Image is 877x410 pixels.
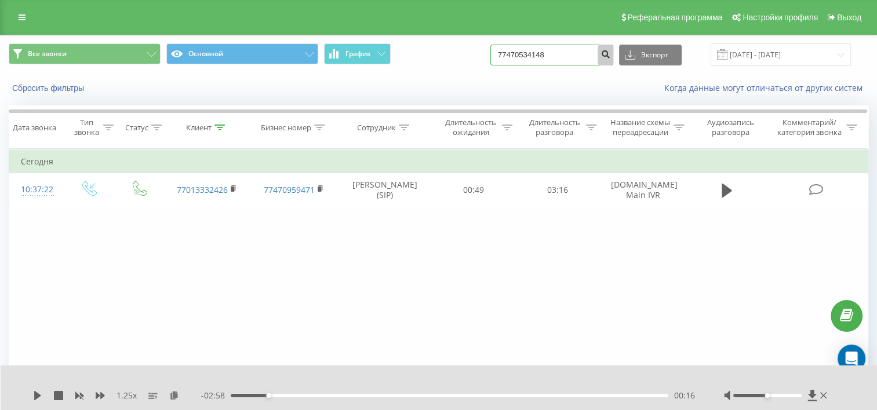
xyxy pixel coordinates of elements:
span: График [345,50,371,58]
div: Accessibility label [765,393,770,398]
button: График [324,43,391,64]
span: Настройки профиля [743,13,818,22]
div: Accessibility label [266,393,271,398]
div: Тип звонка [73,118,100,137]
div: Длительность разговора [526,118,583,137]
a: 77470959471 [264,184,315,195]
td: [PERSON_NAME] (SIP) [338,173,432,207]
span: 00:16 [674,390,695,401]
a: Когда данные могут отличаться от других систем [664,82,868,93]
button: Экспорт [619,45,682,65]
div: Сотрудник [357,123,396,133]
div: Название схемы переадресации [610,118,671,137]
a: 77013332426 [177,184,228,195]
div: Аудиозапись разговора [697,118,765,137]
input: Поиск по номеру [490,45,613,65]
span: Реферальная программа [627,13,722,22]
span: Все звонки [28,49,67,58]
div: Комментарий/категория звонка [776,118,843,137]
span: Выход [837,13,861,22]
td: [DOMAIN_NAME] Main IVR [599,173,686,207]
button: Все звонки [9,43,161,64]
button: Сбросить фильтры [9,83,90,93]
button: Основной [166,43,318,64]
td: 00:49 [432,173,516,207]
div: Длительность ожидания [442,118,500,137]
span: 1.25 x [117,390,137,401]
div: Клиент [186,123,212,133]
span: - 02:58 [201,390,231,401]
td: Сегодня [9,150,868,173]
div: 10:37:22 [21,178,51,201]
div: Дата звонка [13,123,56,133]
div: Open Intercom Messenger [838,345,865,372]
div: Бизнес номер [261,123,311,133]
td: 03:16 [515,173,599,207]
div: Статус [125,123,148,133]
